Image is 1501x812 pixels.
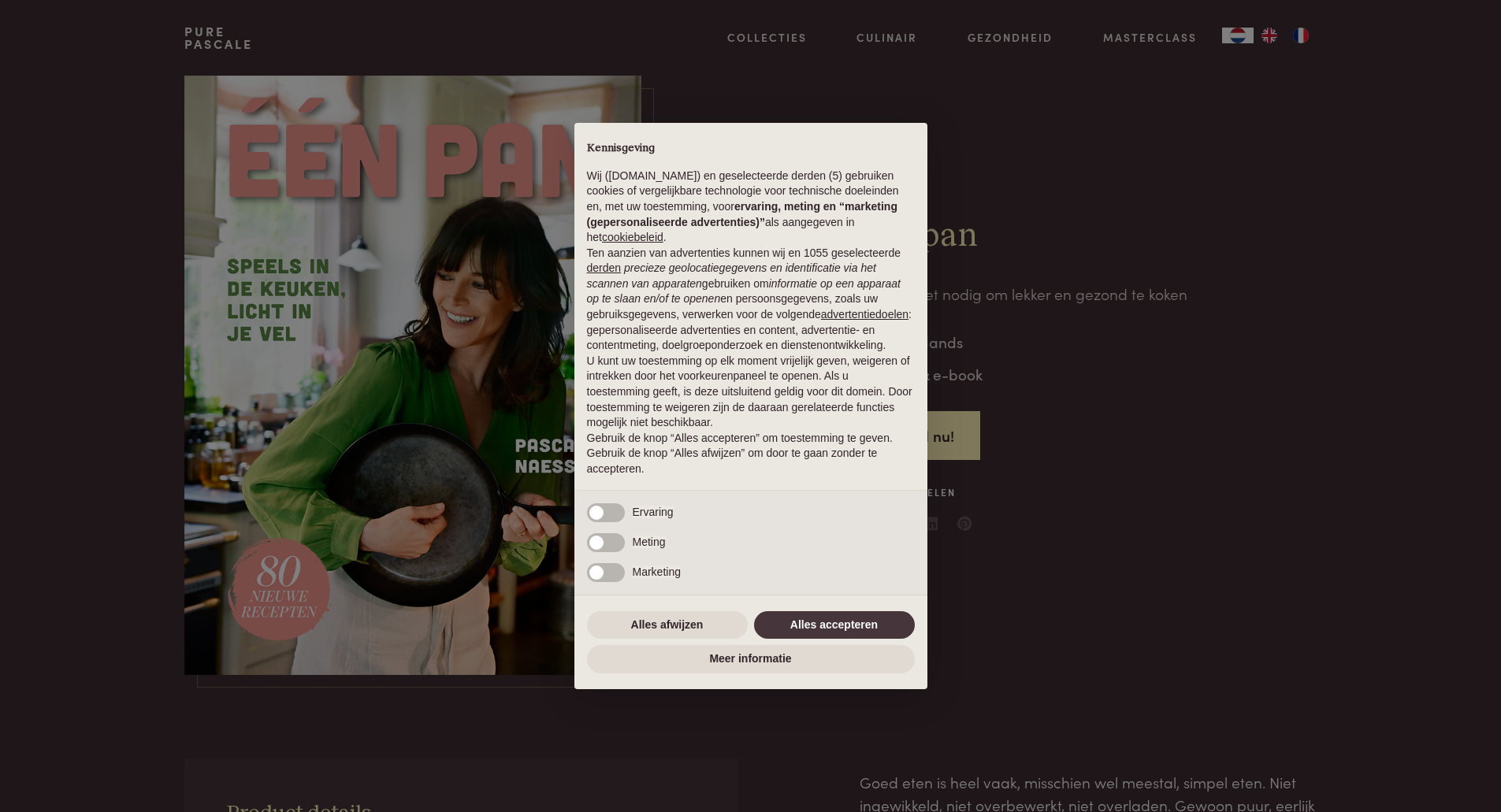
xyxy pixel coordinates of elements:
strong: ervaring, meting en “marketing (gepersonaliseerde advertenties)” [587,200,897,228]
span: Marketing [633,565,681,578]
span: Meting [633,536,666,548]
button: Meer informatie [587,645,915,673]
em: informatie op een apparaat op te slaan en/of te openen [587,277,901,306]
h2: Kennisgeving [587,142,915,156]
button: advertentiedoelen [821,307,908,323]
p: Wij ([DOMAIN_NAME]) en geselecteerde derden (5) gebruiken cookies of vergelijkbare technologie vo... [587,169,915,246]
p: Ten aanzien van advertenties kunnen wij en 1055 geselecteerde gebruiken om en persoonsgegevens, z... [587,246,915,354]
p: Gebruik de knop “Alles accepteren” om toestemming te geven. Gebruik de knop “Alles afwijzen” om d... [587,431,915,477]
span: Ervaring [633,506,674,518]
button: Alles accepteren [754,611,915,640]
em: precieze geolocatiegegevens en identificatie via het scannen van apparaten [587,261,876,290]
p: U kunt uw toestemming op elk moment vrijelijk geven, weigeren of intrekken door het voorkeurenpan... [587,354,915,431]
button: Alles afwijzen [587,611,748,640]
button: derden [587,261,622,276]
a: cookiebeleid [602,231,663,243]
